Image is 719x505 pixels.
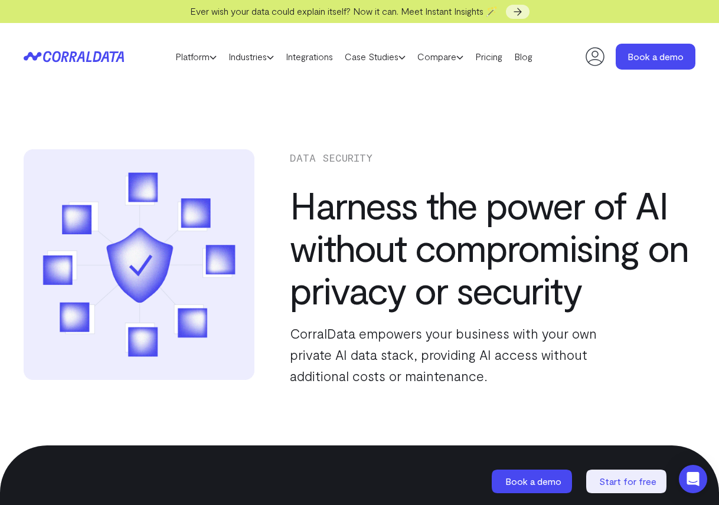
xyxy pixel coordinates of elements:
[469,48,508,65] a: Pricing
[505,476,561,487] span: Book a demo
[616,44,695,70] a: Book a demo
[290,183,695,311] h1: Harness the power of AI without compromising on privacy or security
[290,323,638,386] p: CorralData empowers your business with your own private AI data stack, providing AI access withou...
[339,48,411,65] a: Case Studies
[169,48,223,65] a: Platform
[599,476,656,487] span: Start for free
[411,48,469,65] a: Compare
[290,149,695,166] p: Data security
[492,470,574,493] a: Book a demo
[508,48,538,65] a: Blog
[586,470,669,493] a: Start for free
[190,5,498,17] span: Ever wish your data could explain itself? Now it can. Meet Instant Insights 🪄
[223,48,280,65] a: Industries
[280,48,339,65] a: Integrations
[679,465,707,493] div: Open Intercom Messenger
